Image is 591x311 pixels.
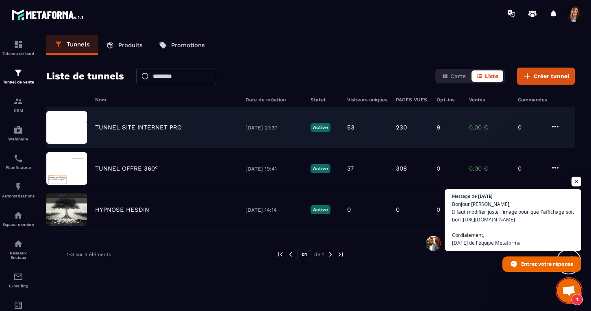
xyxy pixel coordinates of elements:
p: 37 [347,165,354,172]
span: Créer tunnel [534,72,569,80]
p: Produits [118,42,143,49]
img: formation [13,96,23,106]
a: automationsautomationsAutomatisations [2,176,35,204]
a: automationsautomationsEspace membre [2,204,35,233]
img: automations [13,125,23,135]
a: Promotions [151,35,213,55]
img: image [46,193,87,226]
button: Créer tunnel [517,68,575,85]
p: 0 [396,206,400,213]
a: schedulerschedulerPlanificateur [2,147,35,176]
h6: Ventes [469,97,510,103]
p: Webinaire [2,137,35,141]
p: Active [311,164,330,173]
h2: Liste de tunnels [46,68,124,84]
a: emailemailE-mailing [2,266,35,294]
span: Carte [450,73,466,79]
img: prev [287,251,294,258]
a: formationformationTableau de bord [2,33,35,62]
p: 308 [396,165,407,172]
p: de 1 [314,251,324,258]
a: Tunnels [46,35,98,55]
p: 1-3 sur 3 éléments [67,252,111,257]
a: automationsautomationsWebinaire [2,119,35,147]
span: 1 [571,294,583,305]
p: CRM [2,108,35,113]
p: 0,00 € [469,124,510,131]
p: HYPNOSE HESDIN [95,206,149,213]
p: 0 [437,165,440,172]
p: Tunnel de vente [2,80,35,84]
img: image [46,111,87,144]
h6: PAGES VUES [396,97,428,103]
p: E-mailing [2,284,35,288]
h6: Visiteurs uniques [347,97,388,103]
p: 0,00 € [469,165,510,172]
h6: Commandes [518,97,547,103]
p: Promotions [171,42,205,49]
img: formation [13,68,23,78]
p: Active [311,123,330,132]
img: next [327,251,334,258]
a: formationformationTunnel de vente [2,62,35,90]
p: 0 [518,124,542,131]
p: Réseaux Sociaux [2,251,35,260]
p: Planificateur [2,165,35,170]
img: logo [11,7,85,22]
img: automations [13,210,23,220]
img: formation [13,39,23,49]
h6: Opt-ins [437,97,461,103]
img: scheduler [13,153,23,163]
p: 230 [396,124,407,131]
p: [DATE] 21:37 [246,125,302,131]
p: Espace membre [2,222,35,227]
a: social-networksocial-networkRéseaux Sociaux [2,233,35,266]
img: next [337,251,344,258]
img: automations [13,182,23,192]
span: Entrez votre réponse [521,257,573,271]
img: social-network [13,239,23,249]
span: [DATE] [478,194,493,198]
img: image [46,152,87,185]
p: 9 [437,124,440,131]
p: [DATE] 19:41 [246,166,302,172]
p: TUNNEL SITE INTERNET PRO [95,124,182,131]
a: Ouvrir le chat [557,278,581,303]
p: 0 [347,206,351,213]
p: 53 [347,124,354,131]
p: 01 [297,247,311,262]
p: [DATE] 14:14 [246,207,302,213]
h6: Date de création [246,97,302,103]
a: Produits [98,35,151,55]
span: Message de [452,194,477,198]
button: Carte [437,70,471,82]
button: Liste [471,70,503,82]
img: email [13,272,23,282]
p: Tableau de bord [2,51,35,56]
p: 0 [437,206,440,213]
p: Automatisations [2,194,35,198]
h6: Nom [95,97,237,103]
p: Active [311,205,330,214]
p: Tunnels [67,41,90,48]
img: prev [277,251,284,258]
span: Bonjour [PERSON_NAME], Il faut modifier juste l'image pour que l'affichage soit bon : Cordialemen... [452,200,574,247]
p: 0 [518,165,542,172]
span: Liste [485,73,498,79]
p: TUNNEL OFFRE 360° [95,165,158,172]
h6: Statut [311,97,339,103]
img: accountant [13,300,23,310]
a: formationformationCRM [2,90,35,119]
